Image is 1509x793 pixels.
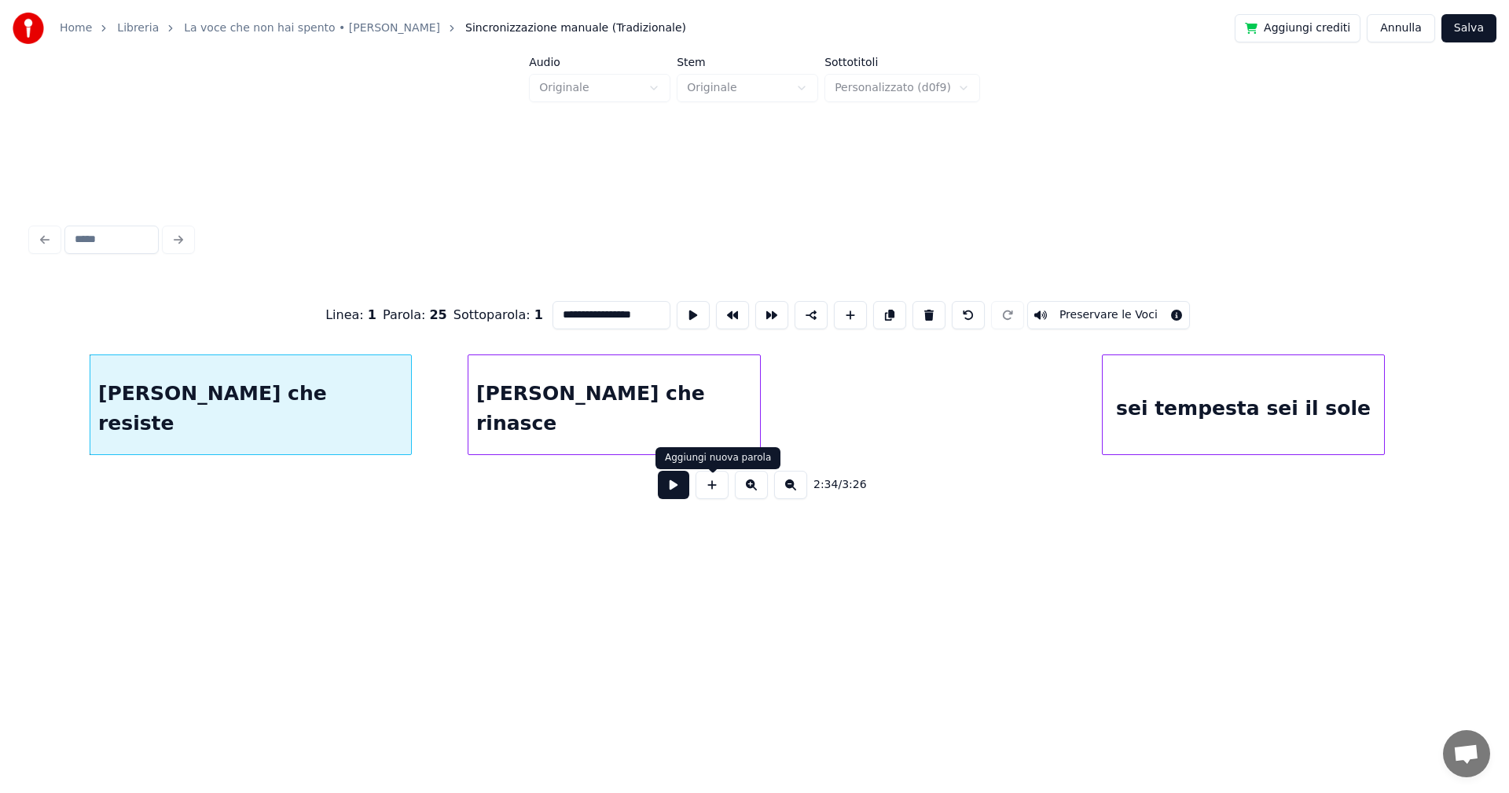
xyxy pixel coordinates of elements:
span: 25 [429,307,446,322]
button: Salva [1441,14,1496,42]
nav: breadcrumb [60,20,686,36]
span: 1 [534,307,543,322]
a: La voce che non hai spento • [PERSON_NAME] [184,20,440,36]
div: Linea : [325,306,376,325]
div: / [813,477,851,493]
label: Stem [677,57,818,68]
img: youka [13,13,44,44]
label: Audio [529,57,670,68]
div: Aggiungi nuova parola [665,452,771,464]
span: Sincronizzazione manuale (Tradizionale) [465,20,686,36]
div: Parola : [383,306,447,325]
a: Libreria [117,20,159,36]
a: Home [60,20,92,36]
button: Toggle [1027,301,1190,329]
button: Aggiungi crediti [1235,14,1360,42]
div: Sottoparola : [453,306,543,325]
label: Sottotitoli [824,57,980,68]
span: 3:26 [842,477,866,493]
span: 2:34 [813,477,838,493]
div: Aprire la chat [1443,730,1490,777]
span: 1 [368,307,376,322]
button: Annulla [1367,14,1435,42]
